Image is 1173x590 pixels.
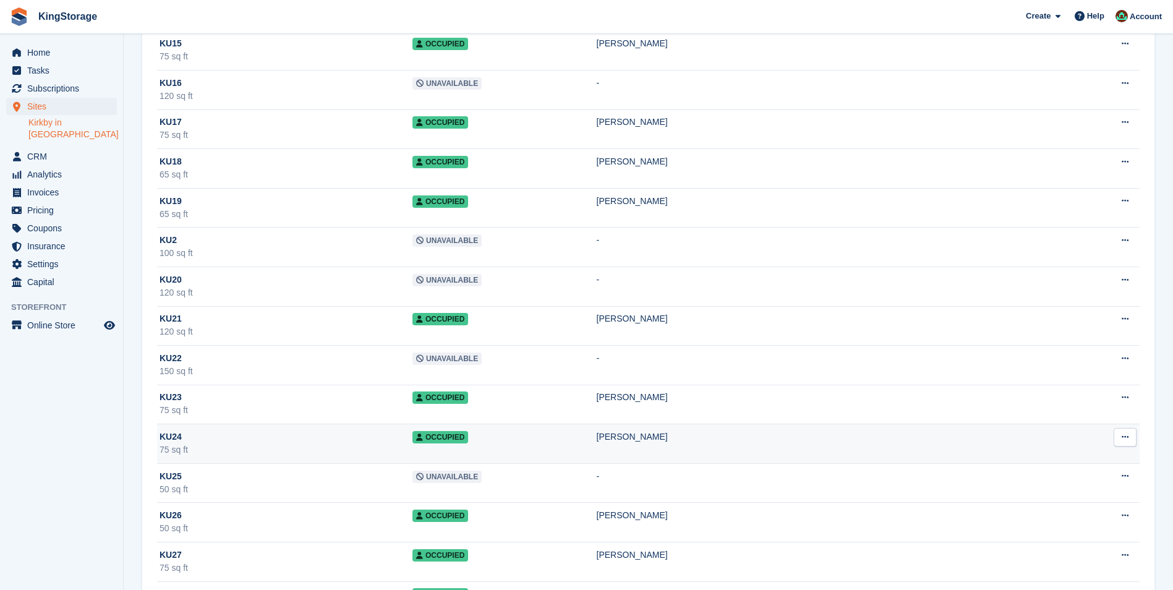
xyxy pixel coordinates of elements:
[27,62,101,79] span: Tasks
[597,509,1071,522] div: [PERSON_NAME]
[160,50,412,63] div: 75 sq ft
[33,6,102,27] a: KingStorage
[160,404,412,417] div: 75 sq ft
[412,353,482,365] span: Unavailable
[160,522,412,535] div: 50 sq ft
[412,77,482,90] span: Unavailable
[160,286,412,299] div: 120 sq ft
[27,255,101,273] span: Settings
[11,301,123,314] span: Storefront
[160,391,182,404] span: KU23
[597,549,1071,562] div: [PERSON_NAME]
[597,463,1071,503] td: -
[27,220,101,237] span: Coupons
[6,237,117,255] a: menu
[597,312,1071,325] div: [PERSON_NAME]
[597,430,1071,443] div: [PERSON_NAME]
[160,483,412,496] div: 50 sq ft
[160,325,412,338] div: 120 sq ft
[6,80,117,97] a: menu
[412,313,468,325] span: Occupied
[412,549,468,562] span: Occupied
[1130,11,1162,23] span: Account
[1026,10,1051,22] span: Create
[27,273,101,291] span: Capital
[27,44,101,61] span: Home
[160,443,412,456] div: 75 sq ft
[160,129,412,142] div: 75 sq ft
[412,471,482,483] span: Unavailable
[412,116,468,129] span: Occupied
[597,195,1071,208] div: [PERSON_NAME]
[160,195,182,208] span: KU19
[28,117,117,140] a: Kirkby in [GEOGRAPHIC_DATA]
[160,549,182,562] span: KU27
[597,155,1071,168] div: [PERSON_NAME]
[6,273,117,291] a: menu
[597,391,1071,404] div: [PERSON_NAME]
[27,184,101,201] span: Invoices
[160,37,182,50] span: KU15
[160,155,182,168] span: KU18
[27,237,101,255] span: Insurance
[412,234,482,247] span: Unavailable
[160,365,412,378] div: 150 sq ft
[6,220,117,237] a: menu
[412,391,468,404] span: Occupied
[160,90,412,103] div: 120 sq ft
[412,156,468,168] span: Occupied
[160,116,182,129] span: KU17
[597,70,1071,109] td: -
[6,44,117,61] a: menu
[412,274,482,286] span: Unavailable
[160,77,182,90] span: KU16
[160,430,182,443] span: KU24
[412,195,468,208] span: Occupied
[160,312,182,325] span: KU21
[597,228,1071,267] td: -
[6,62,117,79] a: menu
[160,208,412,221] div: 65 sq ft
[102,318,117,333] a: Preview store
[160,168,412,181] div: 65 sq ft
[6,255,117,273] a: menu
[6,202,117,219] a: menu
[597,116,1071,129] div: [PERSON_NAME]
[160,234,177,247] span: KU2
[1087,10,1104,22] span: Help
[27,166,101,183] span: Analytics
[597,346,1071,385] td: -
[6,98,117,115] a: menu
[160,509,182,522] span: KU26
[160,273,182,286] span: KU20
[1115,10,1128,22] img: John King
[412,38,468,50] span: Occupied
[160,352,182,365] span: KU22
[27,98,101,115] span: Sites
[160,247,412,260] div: 100 sq ft
[6,317,117,334] a: menu
[597,267,1071,306] td: -
[27,202,101,219] span: Pricing
[27,317,101,334] span: Online Store
[27,148,101,165] span: CRM
[27,80,101,97] span: Subscriptions
[6,184,117,201] a: menu
[412,431,468,443] span: Occupied
[6,148,117,165] a: menu
[10,7,28,26] img: stora-icon-8386f47178a22dfd0bd8f6a31ec36ba5ce8667c1dd55bd0f319d3a0aa187defe.svg
[160,562,412,575] div: 75 sq ft
[160,470,182,483] span: KU25
[412,510,468,522] span: Occupied
[597,37,1071,50] div: [PERSON_NAME]
[6,166,117,183] a: menu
